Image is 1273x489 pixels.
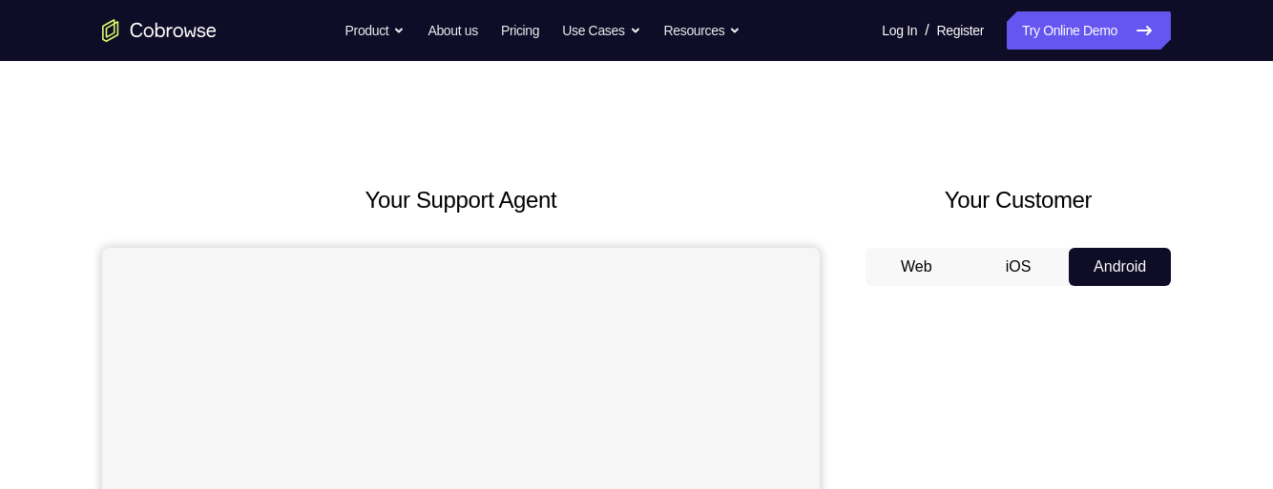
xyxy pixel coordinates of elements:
a: Go to the home page [102,19,217,42]
a: Try Online Demo [1007,11,1171,50]
a: Register [937,11,984,50]
a: Pricing [501,11,539,50]
a: About us [428,11,477,50]
button: Use Cases [562,11,640,50]
a: Log In [882,11,917,50]
button: Android [1069,248,1171,286]
button: Product [345,11,406,50]
button: iOS [968,248,1070,286]
h2: Your Support Agent [102,183,820,217]
h2: Your Customer [866,183,1171,217]
span: / [925,19,929,42]
button: Resources [664,11,741,50]
button: Web [866,248,968,286]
